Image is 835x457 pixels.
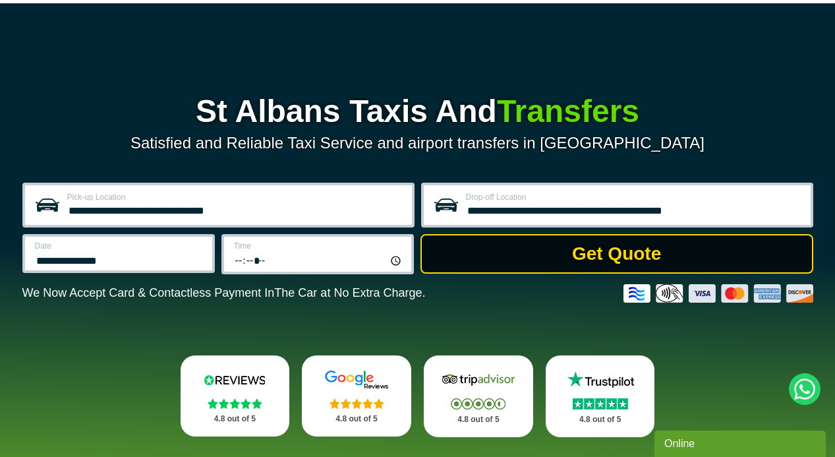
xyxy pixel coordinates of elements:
img: Trustpilot [561,370,640,390]
label: Pick-up Location [67,193,404,201]
button: Get Quote [420,234,813,274]
img: Google [317,370,396,390]
p: Satisfied and Reliable Taxi Service and airport transfers in [GEOGRAPHIC_DATA] [22,134,813,152]
img: Stars [573,398,628,410]
label: Date [35,242,204,250]
span: The Car at No Extra Charge. [274,286,425,299]
a: Reviews.io Stars 4.8 out of 5 [181,355,290,437]
img: Reviews.io [195,370,274,390]
a: Trustpilot Stars 4.8 out of 5 [546,355,655,437]
img: Stars [208,398,262,409]
a: Tripadvisor Stars 4.8 out of 5 [424,355,533,437]
p: 4.8 out of 5 [560,411,641,428]
p: 4.8 out of 5 [195,411,275,427]
h1: St Albans Taxis And [22,96,813,127]
label: Drop-off Location [466,193,803,201]
a: Google Stars 4.8 out of 5 [302,355,411,437]
span: Transfers [497,94,639,129]
label: Time [234,242,403,250]
p: 4.8 out of 5 [438,411,519,428]
iframe: chat widget [654,428,828,457]
img: Tripadvisor [439,370,518,390]
p: 4.8 out of 5 [316,411,397,427]
img: Stars [330,398,384,409]
img: Credit And Debit Cards [623,284,813,303]
p: We Now Accept Card & Contactless Payment In [22,286,426,300]
img: Stars [451,398,505,410]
